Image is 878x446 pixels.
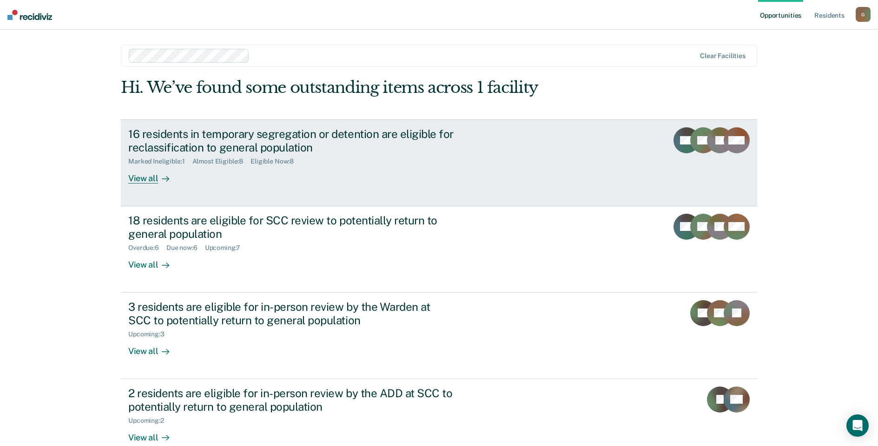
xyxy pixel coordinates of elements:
div: View all [128,338,180,356]
div: Upcoming : 2 [128,417,172,425]
div: Overdue : 6 [128,244,166,252]
div: 16 residents in temporary segregation or detention are eligible for reclassification to general p... [128,127,455,154]
div: Almost Eligible : 8 [192,157,251,165]
div: 3 residents are eligible for in-person review by the Warden at SCC to potentially return to gener... [128,300,455,327]
div: Clear facilities [700,52,746,60]
a: 18 residents are eligible for SCC review to potentially return to general populationOverdue:6Due ... [121,206,757,293]
div: 18 residents are eligible for SCC review to potentially return to general population [128,214,455,241]
button: G [856,7,871,22]
a: 3 residents are eligible for in-person review by the Warden at SCC to potentially return to gener... [121,293,757,379]
div: Marked Ineligible : 1 [128,157,192,165]
div: View all [128,165,180,184]
div: Upcoming : 3 [128,330,172,338]
div: View all [128,252,180,270]
div: Due now : 6 [166,244,205,252]
div: Upcoming : 7 [205,244,248,252]
img: Recidiviz [7,10,52,20]
div: 2 residents are eligible for in-person review by the ADD at SCC to potentially return to general ... [128,387,455,413]
div: Eligible Now : 8 [251,157,301,165]
div: Hi. We’ve found some outstanding items across 1 facility [121,78,630,97]
a: 16 residents in temporary segregation or detention are eligible for reclassification to general p... [121,119,757,206]
div: Open Intercom Messenger [846,414,869,437]
div: View all [128,425,180,443]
